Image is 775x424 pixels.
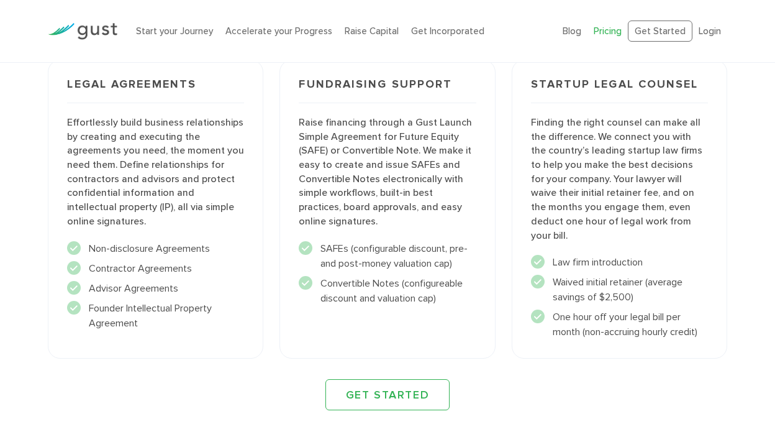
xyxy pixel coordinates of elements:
li: Founder Intellectual Property Agreement [67,301,244,331]
a: Get Incorporated [411,25,484,37]
p: Effortlessly build business relationships by creating and executing the agreements you need, the ... [67,116,244,229]
a: Login [699,25,721,37]
h3: Legal Agreements [67,79,244,103]
a: Accelerate your Progress [225,25,332,37]
li: Waived initial retainer (average savings of $2,500) [531,275,708,305]
img: Gust Logo [48,23,117,40]
a: GET STARTED [325,379,450,410]
a: Blog [563,25,581,37]
li: Law firm introduction [531,255,708,270]
a: Get Started [628,21,692,42]
p: Raise financing through a Gust Launch Simple Agreement for Future Equity (SAFE) or Convertible No... [299,116,476,229]
h3: Fundraising Support [299,79,476,103]
li: Contractor Agreements [67,261,244,276]
a: Raise Capital [345,25,399,37]
li: Non-disclosure Agreements [67,241,244,256]
h3: Startup Legal Counsel [531,79,708,103]
p: Finding the right counsel can make all the difference. We connect you with the country’s leading ... [531,116,708,242]
li: SAFEs (configurable discount, pre- and post-money valuation cap) [299,241,476,271]
li: One hour off your legal bill per month (non-accruing hourly credit) [531,310,708,339]
a: Start your Journey [136,25,213,37]
li: Convertible Notes (configureable discount and valuation cap) [299,276,476,306]
li: Advisor Agreements [67,281,244,296]
a: Pricing [594,25,622,37]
